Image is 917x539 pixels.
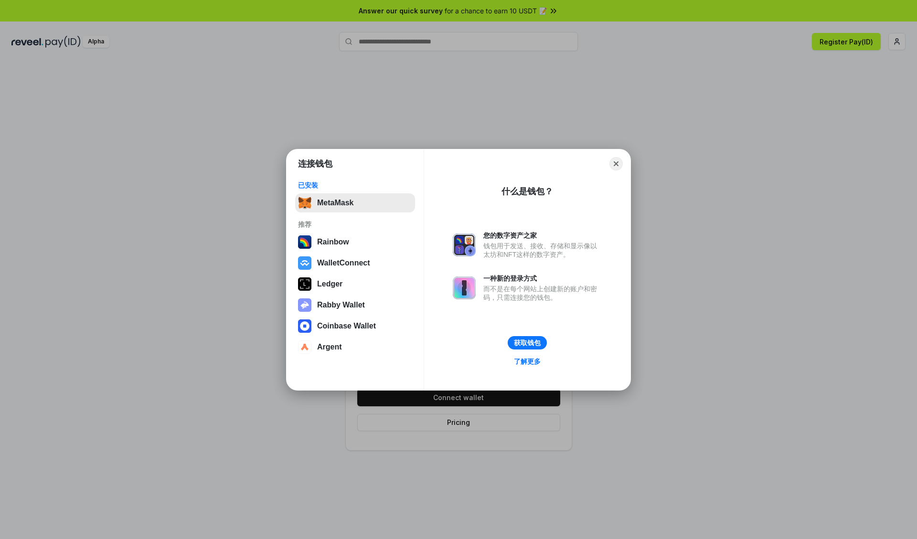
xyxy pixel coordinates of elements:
[508,355,546,368] a: 了解更多
[317,259,370,267] div: WalletConnect
[317,199,353,207] div: MetaMask
[298,220,412,229] div: 推荐
[298,235,311,249] img: svg+xml,%3Csvg%20width%3D%22120%22%20height%3D%22120%22%20viewBox%3D%220%200%20120%20120%22%20fil...
[298,340,311,354] img: svg+xml,%3Csvg%20width%3D%2228%22%20height%3D%2228%22%20viewBox%3D%220%200%2028%2028%22%20fill%3D...
[483,242,602,259] div: 钱包用于发送、接收、存储和显示像以太坊和NFT这样的数字资产。
[609,157,623,170] button: Close
[295,254,415,273] button: WalletConnect
[514,338,541,347] div: 获取钱包
[483,274,602,283] div: 一种新的登录方式
[298,256,311,270] img: svg+xml,%3Csvg%20width%3D%2228%22%20height%3D%2228%22%20viewBox%3D%220%200%2028%2028%22%20fill%3D...
[483,285,602,302] div: 而不是在每个网站上创建新的账户和密码，只需连接您的钱包。
[483,231,602,240] div: 您的数字资产之家
[298,196,311,210] img: svg+xml,%3Csvg%20fill%3D%22none%22%20height%3D%2233%22%20viewBox%3D%220%200%2035%2033%22%20width%...
[317,343,342,351] div: Argent
[317,322,376,330] div: Coinbase Wallet
[508,336,547,349] button: 获取钱包
[317,280,342,288] div: Ledger
[298,319,311,333] img: svg+xml,%3Csvg%20width%3D%2228%22%20height%3D%2228%22%20viewBox%3D%220%200%2028%2028%22%20fill%3D...
[453,276,476,299] img: svg+xml,%3Csvg%20xmlns%3D%22http%3A%2F%2Fwww.w3.org%2F2000%2Fsvg%22%20fill%3D%22none%22%20viewBox...
[501,186,553,197] div: 什么是钱包？
[295,317,415,336] button: Coinbase Wallet
[295,275,415,294] button: Ledger
[295,338,415,357] button: Argent
[317,301,365,309] div: Rabby Wallet
[295,193,415,212] button: MetaMask
[453,233,476,256] img: svg+xml,%3Csvg%20xmlns%3D%22http%3A%2F%2Fwww.w3.org%2F2000%2Fsvg%22%20fill%3D%22none%22%20viewBox...
[295,233,415,252] button: Rainbow
[298,298,311,312] img: svg+xml,%3Csvg%20xmlns%3D%22http%3A%2F%2Fwww.w3.org%2F2000%2Fsvg%22%20fill%3D%22none%22%20viewBox...
[295,296,415,315] button: Rabby Wallet
[298,181,412,190] div: 已安装
[514,357,541,366] div: 了解更多
[298,158,332,169] h1: 连接钱包
[298,277,311,291] img: svg+xml,%3Csvg%20xmlns%3D%22http%3A%2F%2Fwww.w3.org%2F2000%2Fsvg%22%20width%3D%2228%22%20height%3...
[317,238,349,246] div: Rainbow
